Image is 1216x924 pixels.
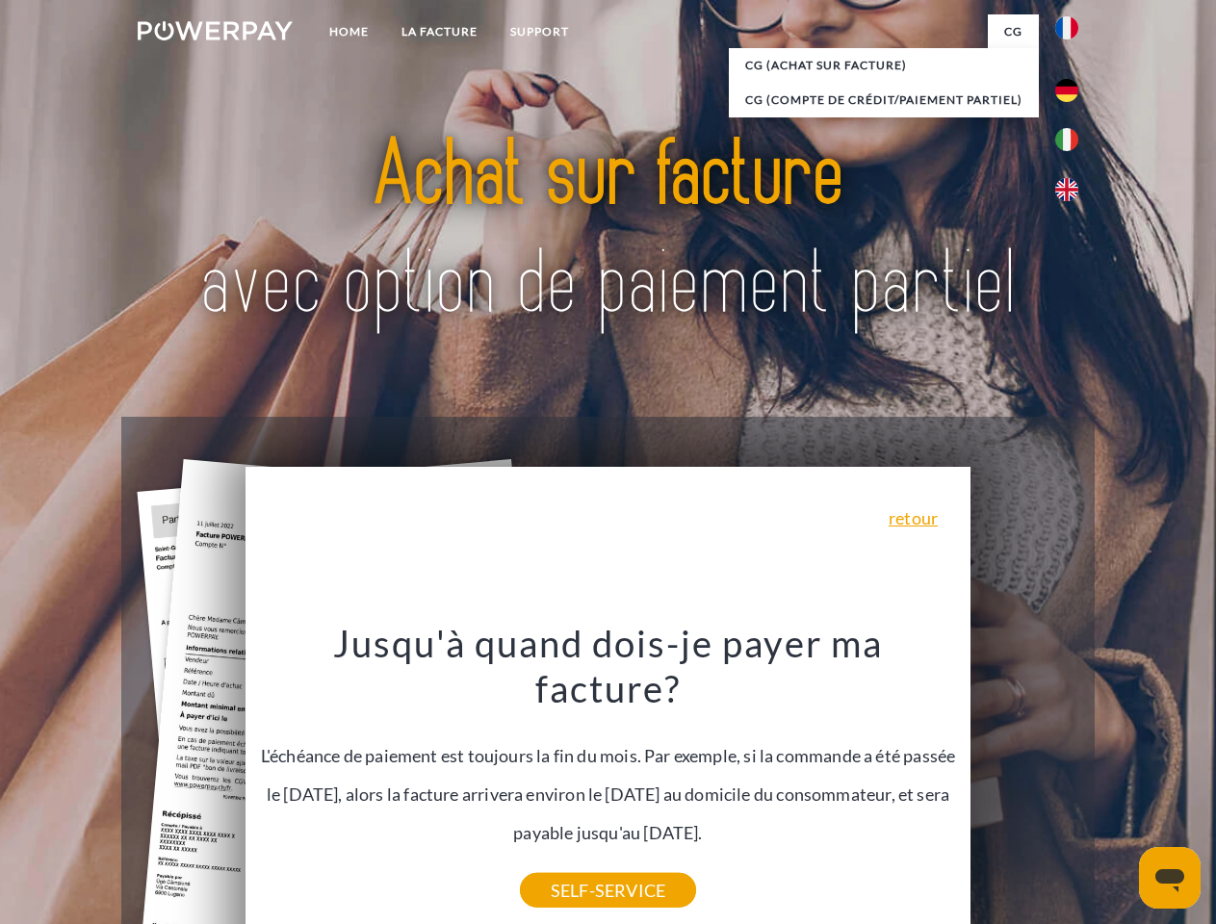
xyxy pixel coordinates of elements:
[729,83,1039,117] a: CG (Compte de crédit/paiement partiel)
[494,14,585,49] a: Support
[1055,178,1078,201] img: en
[138,21,293,40] img: logo-powerpay-white.svg
[729,48,1039,83] a: CG (achat sur facture)
[520,873,696,908] a: SELF-SERVICE
[184,92,1032,369] img: title-powerpay_fr.svg
[313,14,385,49] a: Home
[1055,16,1078,39] img: fr
[889,509,938,526] a: retour
[385,14,494,49] a: LA FACTURE
[1055,79,1078,102] img: de
[988,14,1039,49] a: CG
[1139,847,1201,909] iframe: Bouton de lancement de la fenêtre de messagerie
[257,620,960,890] div: L'échéance de paiement est toujours la fin du mois. Par exemple, si la commande a été passée le [...
[1055,128,1078,151] img: it
[257,620,960,712] h3: Jusqu'à quand dois-je payer ma facture?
